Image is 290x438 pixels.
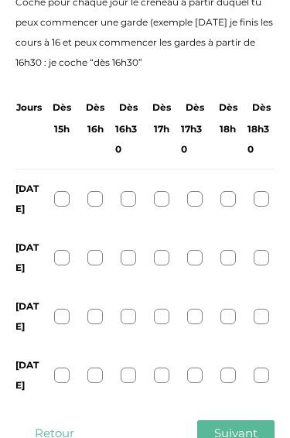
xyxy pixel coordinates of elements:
[15,355,43,395] label: [DATE]
[16,98,42,118] label: Jours
[53,98,71,118] span: Dès
[15,179,43,219] label: [DATE]
[219,98,237,118] span: Dès
[220,119,236,139] span: 18h
[15,238,43,278] label: [DATE]
[152,98,171,118] span: Dès
[15,296,43,337] label: [DATE]
[87,119,104,139] span: 16h
[154,119,169,139] span: 17h
[252,98,271,118] span: Dès
[54,119,70,139] span: 15h
[115,119,142,159] span: 16h30
[181,119,208,159] span: 17h30
[86,98,104,118] span: Dès
[247,119,275,159] span: 18h30
[119,98,138,118] span: Dès
[186,98,204,118] span: Dès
